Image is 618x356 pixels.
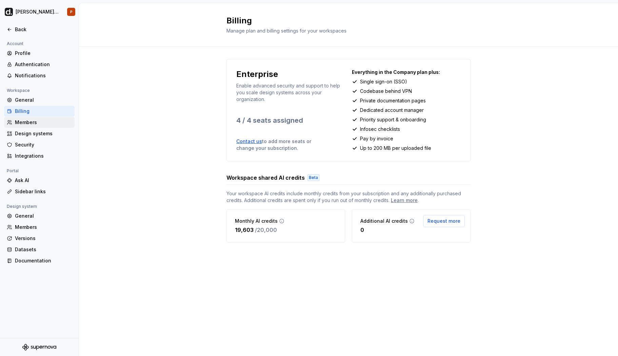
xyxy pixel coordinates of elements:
div: Design system [4,202,40,211]
a: Notifications [4,70,75,81]
a: Back [4,24,75,35]
svg: Supernova Logo [22,344,56,351]
div: Beta [307,174,319,181]
a: Members [4,117,75,128]
div: Security [15,141,72,148]
div: Sidebar links [15,188,72,195]
p: Enterprise [236,69,278,80]
a: Billing [4,106,75,117]
div: Ask AI [15,177,72,184]
p: Up to 200 MB per uploaded file [360,145,431,152]
span: Request more [427,218,460,224]
span: Your workspace AI credits include monthly credits from your subscription and any additionally pur... [226,190,471,204]
div: Account [4,40,26,48]
a: Learn more [391,197,418,204]
a: Datasets [4,244,75,255]
p: Dedicated account manager [360,107,424,114]
p: Pay by invoice [360,135,393,142]
div: Workspace [4,86,33,95]
p: to add more seats or change your subscription. [236,138,328,152]
span: Manage plan and billing settings for your workspaces [226,28,346,34]
a: Integrations [4,151,75,161]
a: Members [4,222,75,233]
div: Notifications [15,72,72,79]
div: Back [15,26,72,33]
a: Authentication [4,59,75,70]
div: Design systems [15,130,72,137]
div: Integrations [15,153,72,159]
button: [PERSON_NAME] UIP [1,4,77,19]
p: / 20,000 [255,226,277,234]
p: Enable advanced security and support to help you scale design systems across your organization. [236,82,345,103]
p: Single sign-on (SSO) [360,78,407,85]
p: Additional AI credits [360,218,408,224]
a: Profile [4,48,75,59]
a: General [4,95,75,105]
div: Versions [15,235,72,242]
div: Documentation [15,257,72,264]
div: Datasets [15,246,72,253]
button: Request more [423,215,465,227]
h2: Billing [226,15,462,26]
div: General [15,97,72,103]
a: Documentation [4,255,75,266]
a: Ask AI [4,175,75,186]
h3: Workspace shared AI credits [226,174,305,182]
a: Sidebar links [4,186,75,197]
div: Billing [15,108,72,115]
p: Codebase behind VPN [360,88,412,95]
div: General [15,213,72,219]
div: Portal [4,167,21,175]
div: Authentication [15,61,72,68]
a: Design systems [4,128,75,139]
img: b918d911-6884-482e-9304-cbecc30deec6.png [5,8,13,16]
p: 0 [360,226,364,234]
div: [PERSON_NAME] UI [16,8,59,15]
a: General [4,211,75,221]
a: Versions [4,233,75,244]
div: Members [15,224,72,231]
p: Infosec checklists [360,126,400,133]
p: 4 / 4 seats assigned [236,116,345,125]
p: Priority support & onboarding [360,116,426,123]
a: Security [4,139,75,150]
p: Private documentation pages [360,97,426,104]
div: Members [15,119,72,126]
p: Everything in the Company plan plus: [352,69,461,76]
div: Profile [15,50,72,57]
div: P [70,9,73,15]
p: 19,603 [235,226,254,234]
p: Monthly AI credits [235,218,278,224]
a: Contact us [236,138,262,144]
